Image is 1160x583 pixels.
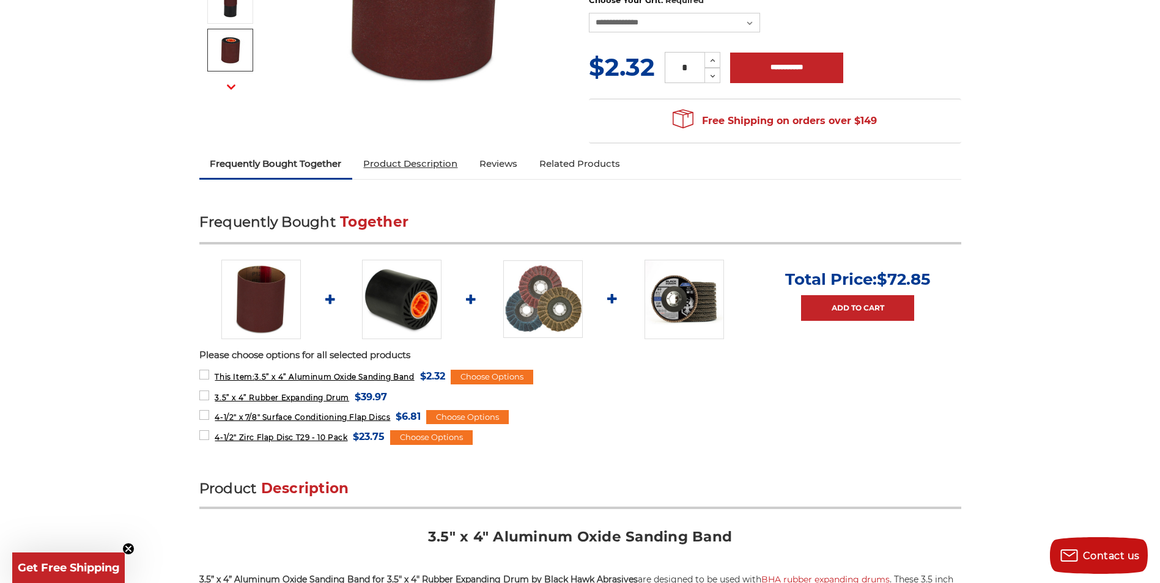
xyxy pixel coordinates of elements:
[1083,550,1140,562] span: Contact us
[785,269,930,289] p: Total Price:
[215,372,254,381] strong: This Item:
[215,35,246,65] img: 4x11 sanding belt
[12,552,125,583] div: Get Free ShippingClose teaser
[451,370,533,384] div: Choose Options
[353,428,385,445] span: $23.75
[340,213,408,230] span: Together
[18,561,120,574] span: Get Free Shipping
[396,408,421,425] span: $6.81
[426,410,509,425] div: Choose Options
[122,543,135,555] button: Close teaser
[352,150,468,177] a: Product Description
[468,150,528,177] a: Reviews
[589,52,655,82] span: $2.32
[215,413,390,422] span: 4-1/2" x 7/8" Surface Conditioning Flap Discs
[199,480,257,497] span: Product
[216,74,246,100] button: Next
[528,150,631,177] a: Related Products
[420,368,445,384] span: $2.32
[199,213,336,230] span: Frequently Bought
[801,295,914,321] a: Add to Cart
[199,348,961,362] p: Please choose options for all selected products
[215,393,349,402] span: 3.5” x 4” Rubber Expanding Drum
[199,150,353,177] a: Frequently Bought Together
[673,109,877,133] span: Free Shipping on orders over $149
[390,430,473,445] div: Choose Options
[261,480,349,497] span: Description
[1050,537,1148,574] button: Contact us
[199,527,961,555] h2: 3.5" x 4" Aluminum Oxide Sanding Band
[215,372,414,381] span: 3.5” x 4” Aluminum Oxide Sanding Band
[221,260,301,339] img: 3.5x4 inch sanding band for expanding rubber drum
[215,433,347,442] span: 4-1/2" Zirc Flap Disc T29 - 10 Pack
[355,389,387,405] span: $39.97
[877,269,930,289] span: $72.85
